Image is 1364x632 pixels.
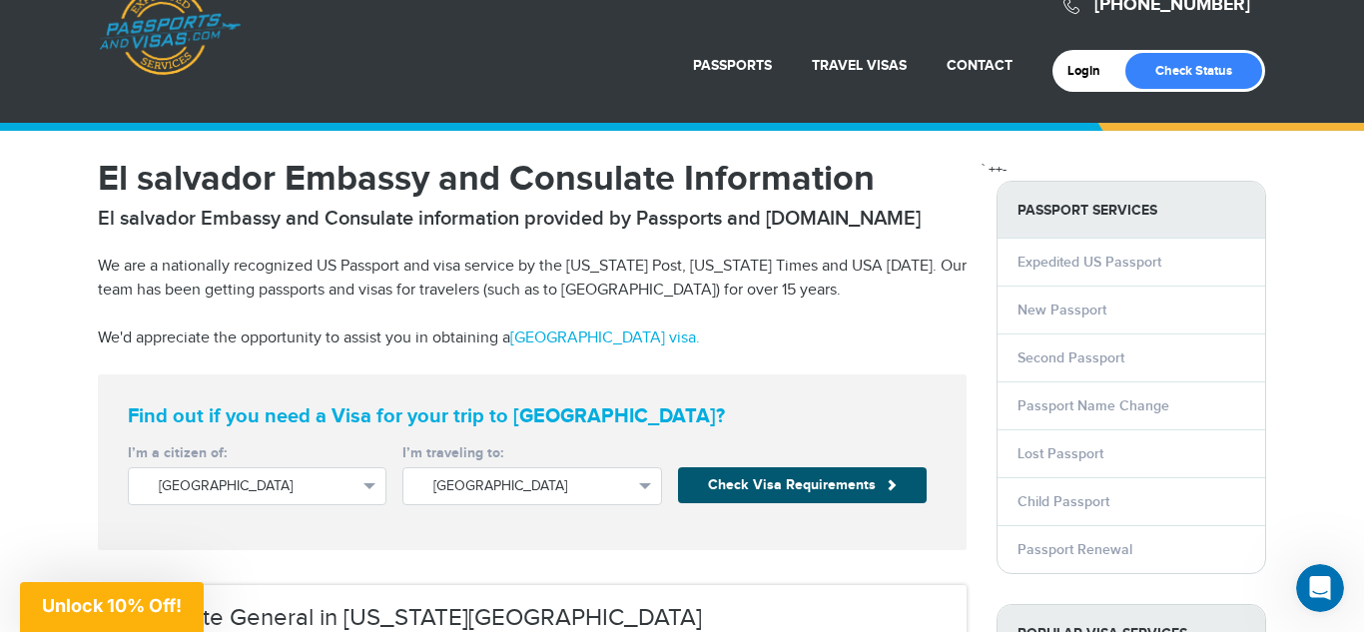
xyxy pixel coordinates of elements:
[678,467,927,503] button: Check Visa Requirements
[433,476,630,496] span: [GEOGRAPHIC_DATA]
[1018,493,1109,510] a: Child Passport
[1067,63,1114,79] a: Login
[128,404,937,428] strong: Find out if you need a Visa for your trip to [GEOGRAPHIC_DATA]?
[98,326,967,350] p: We'd appreciate the opportunity to assist you in obtaining a
[1018,254,1161,271] a: Expedited US Passport
[1018,302,1106,318] a: New Passport
[42,595,182,616] span: Unlock 10% Off!
[812,57,907,74] a: Travel Visas
[20,582,204,632] div: Unlock 10% Off!
[947,57,1013,74] a: Contact
[1018,541,1132,558] a: Passport Renewal
[693,57,772,74] a: Passports
[128,443,386,463] label: I’m a citizen of:
[1018,397,1169,414] a: Passport Name Change
[118,605,947,631] h3: Consulate General in [US_STATE][GEOGRAPHIC_DATA]
[998,182,1265,239] strong: PASSPORT SERVICES
[128,467,386,505] button: [GEOGRAPHIC_DATA]
[1296,564,1344,612] iframe: Intercom live chat
[1018,445,1103,462] a: Lost Passport
[402,443,661,463] label: I’m traveling to:
[98,161,967,197] h1: El salvador Embassy and Consulate Information
[98,207,967,231] h2: El salvador Embassy and Consulate information provided by Passports and [DOMAIN_NAME]
[98,255,967,303] p: We are a nationally recognized US Passport and visa service by the [US_STATE] Post, [US_STATE] Ti...
[1125,53,1262,89] a: Check Status
[159,476,355,496] span: [GEOGRAPHIC_DATA]
[1018,349,1124,366] a: Second Passport
[510,328,700,347] a: [GEOGRAPHIC_DATA] visa.
[402,467,661,505] button: [GEOGRAPHIC_DATA]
